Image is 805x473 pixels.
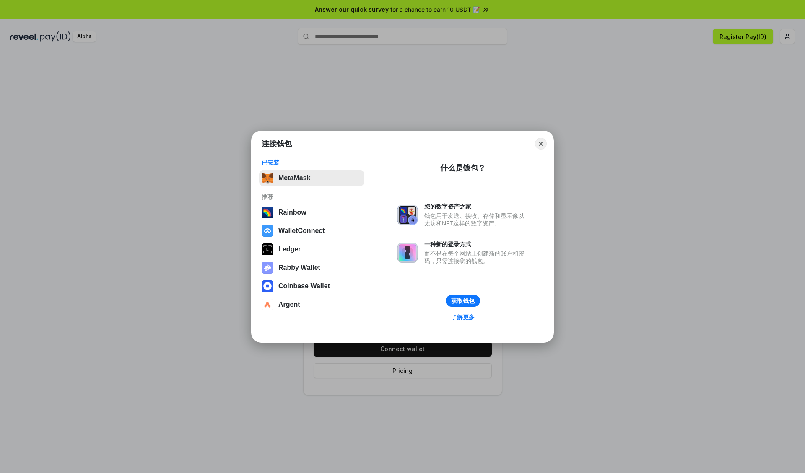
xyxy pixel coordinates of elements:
[397,205,418,225] img: svg+xml,%3Csvg%20xmlns%3D%22http%3A%2F%2Fwww.w3.org%2F2000%2Fsvg%22%20fill%3D%22none%22%20viewBox...
[440,163,486,173] div: 什么是钱包？
[451,313,475,321] div: 了解更多
[424,203,528,210] div: 您的数字资产之家
[278,227,325,235] div: WalletConnect
[259,296,364,313] button: Argent
[262,172,273,184] img: svg+xml,%3Csvg%20fill%3D%22none%22%20height%3D%2233%22%20viewBox%3D%220%200%2035%2033%22%20width%...
[262,159,362,166] div: 已安装
[262,299,273,310] img: svg+xml,%3Csvg%20width%3D%2228%22%20height%3D%2228%22%20viewBox%3D%220%200%2028%2028%22%20fill%3D...
[259,241,364,258] button: Ledger
[278,246,301,253] div: Ledger
[262,262,273,274] img: svg+xml,%3Csvg%20xmlns%3D%22http%3A%2F%2Fwww.w3.org%2F2000%2Fsvg%22%20fill%3D%22none%22%20viewBox...
[262,225,273,237] img: svg+xml,%3Csvg%20width%3D%2228%22%20height%3D%2228%22%20viewBox%3D%220%200%2028%2028%22%20fill%3D...
[262,139,292,149] h1: 连接钱包
[278,264,320,271] div: Rabby Wallet
[278,282,330,290] div: Coinbase Wallet
[446,295,480,307] button: 获取钱包
[259,170,364,186] button: MetaMask
[424,212,528,227] div: 钱包用于发送、接收、存储和显示像以太坊和NFT这样的数字资产。
[451,297,475,305] div: 获取钱包
[262,207,273,218] img: svg+xml,%3Csvg%20width%3D%22120%22%20height%3D%22120%22%20viewBox%3D%220%200%20120%20120%22%20fil...
[424,250,528,265] div: 而不是在每个网站上创建新的账户和密码，只需连接您的钱包。
[535,138,547,150] button: Close
[259,204,364,221] button: Rainbow
[262,280,273,292] img: svg+xml,%3Csvg%20width%3D%2228%22%20height%3D%2228%22%20viewBox%3D%220%200%2028%2028%22%20fill%3D...
[278,209,306,216] div: Rainbow
[446,312,480,323] a: 了解更多
[397,243,418,263] img: svg+xml,%3Csvg%20xmlns%3D%22http%3A%2F%2Fwww.w3.org%2F2000%2Fsvg%22%20fill%3D%22none%22%20viewBox...
[259,278,364,295] button: Coinbase Wallet
[424,240,528,248] div: 一种新的登录方式
[262,193,362,201] div: 推荐
[262,243,273,255] img: svg+xml,%3Csvg%20xmlns%3D%22http%3A%2F%2Fwww.w3.org%2F2000%2Fsvg%22%20width%3D%2228%22%20height%3...
[278,301,300,308] div: Argent
[259,222,364,239] button: WalletConnect
[259,259,364,276] button: Rabby Wallet
[278,174,310,182] div: MetaMask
